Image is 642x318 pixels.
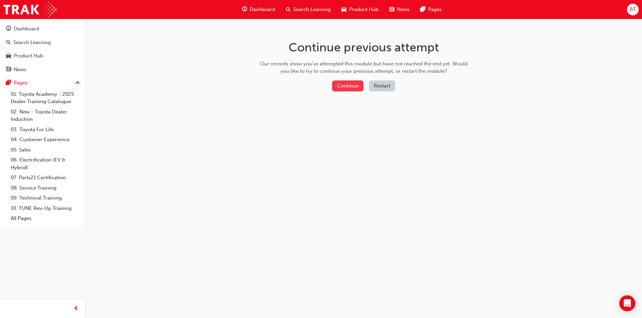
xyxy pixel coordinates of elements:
button: Pages [3,77,83,89]
a: News [3,63,83,76]
a: 08. Service Training [8,183,83,193]
button: Continue [332,80,363,91]
span: pages-icon [420,5,425,14]
button: BT [627,4,639,15]
a: guage-iconDashboard [237,3,281,16]
a: All Pages [8,213,83,224]
span: Product Hub [349,6,379,13]
a: 04. Customer Experience [8,134,83,145]
div: News [14,66,26,73]
button: DashboardSearch LearningProduct HubNews [3,21,83,77]
a: Search Learning [3,36,83,49]
a: 01. Toyota Academy - 2025 Dealer Training Catalogue [8,89,83,107]
span: search-icon [6,40,11,46]
div: Dashboard [14,25,39,33]
span: search-icon [286,5,291,14]
div: Search Learning [13,39,51,46]
a: Dashboard [3,23,83,35]
span: car-icon [341,5,346,14]
div: Open Intercom Messenger [619,295,635,311]
a: Product Hub [3,50,83,62]
a: search-iconSearch Learning [281,3,336,16]
a: 03. Toyota For Life [8,124,83,135]
div: Our records show you've attempted this module but have not reached the end yet. Would you like to... [258,60,470,75]
a: news-iconNews [384,3,415,16]
a: 02. New - Toyota Dealer Induction [8,107,83,124]
span: pages-icon [6,80,11,86]
span: Search Learning [293,6,331,13]
a: car-iconProduct Hub [336,3,384,16]
span: car-icon [6,53,11,59]
span: news-icon [389,5,394,14]
span: guage-icon [242,5,247,14]
button: Restart [369,80,395,91]
div: Pages [14,79,27,87]
span: news-icon [6,67,11,73]
img: Trak [3,2,57,17]
span: Pages [428,6,442,13]
a: 10. TUNE Rev-Up Training [8,203,83,214]
span: up-icon [75,79,80,87]
div: Product Hub [14,52,43,60]
span: BT [630,6,636,13]
a: 05. Sales [8,145,83,155]
a: pages-iconPages [415,3,447,16]
a: 06. Electrification (EV & Hybrid) [8,155,83,173]
h1: Continue previous attempt [258,40,470,55]
a: 07. Parts21 Certification [8,173,83,183]
a: 09. Technical Training [8,193,83,203]
span: Dashboard [250,6,275,13]
span: News [397,6,410,13]
span: prev-icon [74,305,79,313]
span: guage-icon [6,26,11,32]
